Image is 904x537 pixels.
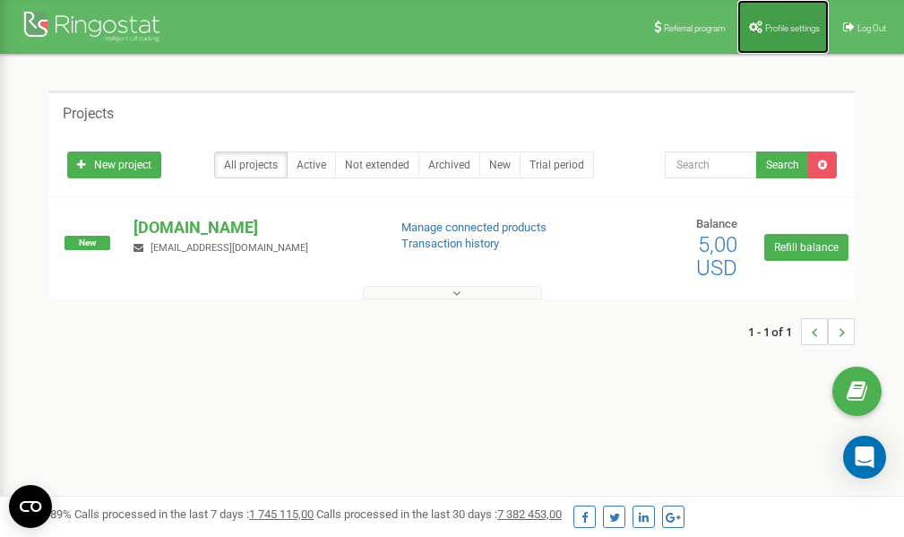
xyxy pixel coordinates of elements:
[857,23,886,33] span: Log Out
[696,217,737,230] span: Balance
[401,221,547,234] a: Manage connected products
[133,216,372,239] p: [DOMAIN_NAME]
[664,23,726,33] span: Referral program
[497,507,562,521] u: 7 382 453,00
[335,152,419,178] a: Not extended
[74,507,314,521] span: Calls processed in the last 7 days :
[748,300,855,363] nav: ...
[67,152,161,178] a: New project
[520,152,594,178] a: Trial period
[665,152,757,178] input: Search
[748,318,801,345] span: 1 - 1 of 1
[479,152,521,178] a: New
[401,237,499,250] a: Transaction history
[418,152,480,178] a: Archived
[843,436,886,479] div: Open Intercom Messenger
[63,106,114,122] h5: Projects
[151,242,308,254] span: [EMAIL_ADDRESS][DOMAIN_NAME]
[316,507,562,521] span: Calls processed in the last 30 days :
[9,485,52,528] button: Open CMP widget
[696,232,737,281] span: 5,00 USD
[249,507,314,521] u: 1 745 115,00
[65,236,110,250] span: New
[214,152,288,178] a: All projects
[765,23,820,33] span: Profile settings
[764,234,848,261] a: Refill balance
[287,152,336,178] a: Active
[756,152,809,178] button: Search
